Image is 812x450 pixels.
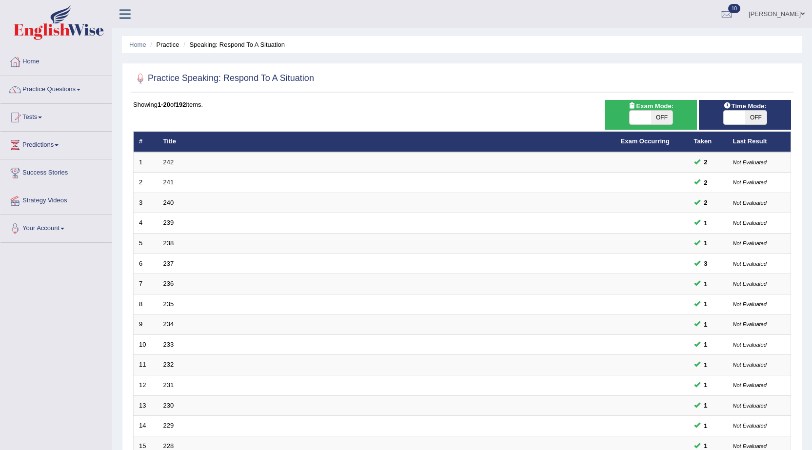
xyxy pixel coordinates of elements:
span: You can still take this question [700,380,712,390]
span: You can still take this question [700,360,712,370]
a: Success Stories [0,159,112,184]
a: 240 [163,199,174,206]
span: You can still take this question [700,238,712,248]
span: OFF [651,111,673,124]
td: 14 [134,416,158,436]
th: Title [158,132,615,152]
span: 10 [728,4,740,13]
div: Show exams occurring in exams [605,100,697,130]
a: Home [129,41,146,48]
td: 8 [134,294,158,314]
a: 241 [163,178,174,186]
h2: Practice Speaking: Respond To A Situation [133,71,314,86]
td: 11 [134,355,158,375]
small: Not Evaluated [733,159,767,165]
small: Not Evaluated [733,179,767,185]
small: Not Evaluated [733,240,767,246]
a: Practice Questions [0,76,112,100]
td: 5 [134,234,158,254]
span: Time Mode: [720,101,771,111]
span: You can still take this question [700,197,712,208]
a: 230 [163,402,174,409]
td: 10 [134,334,158,355]
th: Last Result [728,132,791,152]
span: You can still take this question [700,218,712,228]
a: Exam Occurring [621,137,670,145]
small: Not Evaluated [733,423,767,429]
span: You can still take this question [700,157,712,167]
a: Predictions [0,132,112,156]
a: Your Account [0,215,112,239]
a: 239 [163,219,174,226]
span: You can still take this question [700,400,712,411]
a: 237 [163,260,174,267]
a: 229 [163,422,174,429]
small: Not Evaluated [733,342,767,348]
td: 13 [134,395,158,416]
span: You can still take this question [700,299,712,309]
b: 192 [176,101,186,108]
a: Strategy Videos [0,187,112,212]
span: You can still take this question [700,421,712,431]
small: Not Evaluated [733,403,767,409]
div: Showing of items. [133,100,791,109]
li: Practice [148,40,179,49]
a: 232 [163,361,174,368]
td: 7 [134,274,158,294]
td: 9 [134,314,158,335]
small: Not Evaluated [733,281,767,287]
td: 6 [134,254,158,274]
small: Not Evaluated [733,321,767,327]
small: Not Evaluated [733,200,767,206]
small: Not Evaluated [733,261,767,267]
b: 1-20 [158,101,170,108]
span: Exam Mode: [625,101,677,111]
th: Taken [689,132,728,152]
small: Not Evaluated [733,220,767,226]
a: 228 [163,442,174,450]
small: Not Evaluated [733,443,767,449]
span: You can still take this question [700,258,712,269]
span: You can still take this question [700,279,712,289]
li: Speaking: Respond To A Situation [181,40,285,49]
a: 233 [163,341,174,348]
small: Not Evaluated [733,301,767,307]
a: 238 [163,239,174,247]
td: 4 [134,213,158,234]
th: # [134,132,158,152]
span: OFF [745,111,767,124]
span: You can still take this question [700,339,712,350]
a: 235 [163,300,174,308]
span: You can still take this question [700,177,712,188]
small: Not Evaluated [733,362,767,368]
a: Home [0,48,112,73]
a: 242 [163,158,174,166]
small: Not Evaluated [733,382,767,388]
a: 231 [163,381,174,389]
td: 2 [134,173,158,193]
td: 12 [134,375,158,395]
a: Tests [0,104,112,128]
td: 1 [134,152,158,173]
a: 234 [163,320,174,328]
span: You can still take this question [700,319,712,330]
td: 3 [134,193,158,213]
a: 236 [163,280,174,287]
